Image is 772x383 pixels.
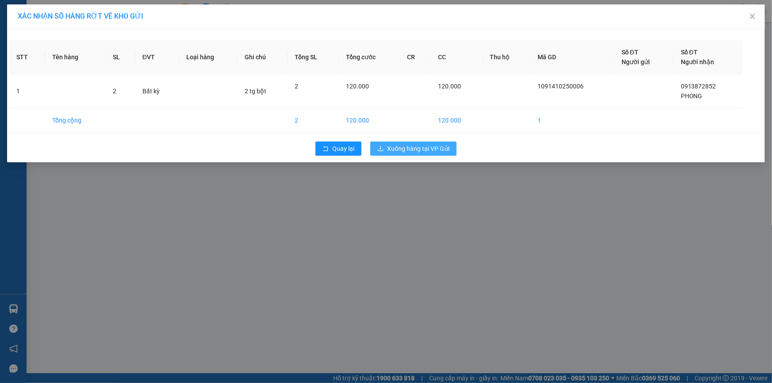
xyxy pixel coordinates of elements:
th: Mã GD [530,40,615,74]
span: download [377,146,384,153]
span: Xuống hàng tại VP Gửi [387,144,449,153]
th: SL [106,40,135,74]
td: 1 [530,108,615,133]
th: CC [431,40,483,74]
span: 120.000 [438,83,461,90]
th: Tên hàng [45,40,106,74]
button: rollbackQuay lại [315,142,361,156]
th: Loại hàng [179,40,238,74]
td: 1 [9,74,45,108]
span: XÁC NHẬN SỐ HÀNG RỚT VỀ KHO GỬI [18,12,143,20]
td: 120.000 [431,108,483,133]
th: Ghi chú [238,40,288,74]
button: downloadXuống hàng tại VP Gửi [370,142,457,156]
th: Tổng cước [339,40,400,74]
th: CR [400,40,431,74]
span: close [749,13,756,20]
span: Người gửi [622,58,650,65]
span: 0913872852 [681,83,716,90]
span: 2 [113,88,116,95]
span: Quay lại [332,144,354,153]
li: 01 [PERSON_NAME] [4,19,169,31]
span: phone [51,32,58,39]
td: Tổng cộng [45,108,106,133]
button: Close [740,4,765,29]
th: ĐVT [135,40,179,74]
span: PHONG [681,92,703,100]
span: Số ĐT [622,49,638,56]
td: Bất kỳ [135,74,179,108]
span: Số ĐT [681,49,698,56]
img: logo.jpg [4,4,48,48]
th: Thu hộ [483,40,530,74]
td: 2 [288,108,339,133]
span: 1091410250006 [538,83,584,90]
b: [PERSON_NAME] [51,6,125,17]
span: rollback [323,146,329,153]
th: STT [9,40,45,74]
span: 2 [295,83,299,90]
b: GỬI : 109 QL 13 [4,55,89,70]
td: 120.000 [339,108,400,133]
span: 2 tg bột [245,88,266,95]
li: 02523854854, 0913854356 [4,31,169,42]
span: 120.000 [346,83,369,90]
span: environment [51,21,58,28]
th: Tổng SL [288,40,339,74]
span: Người nhận [681,58,714,65]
